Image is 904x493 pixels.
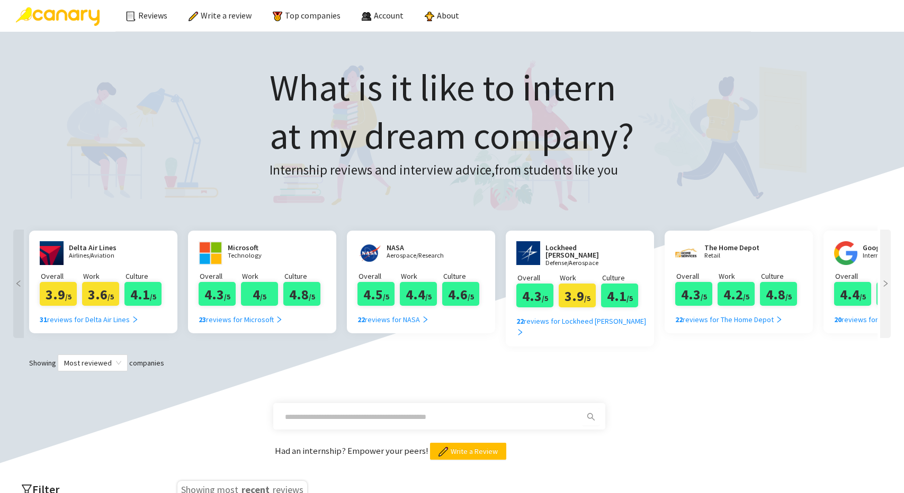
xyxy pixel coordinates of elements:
div: 3.6 [82,282,119,306]
div: reviews for The Home Depot [675,314,783,325]
img: nasa.gov [357,241,381,265]
a: Reviews [126,10,167,21]
b: 23 [199,315,206,324]
p: Work [242,270,283,282]
p: Culture [602,272,643,284]
div: 4.4 [400,282,437,306]
p: Defense/Aerospace [545,260,625,267]
p: Work [560,272,601,284]
img: Canary Logo [16,7,100,26]
img: pencil.png [438,447,448,457]
span: /5 [584,294,590,303]
div: 4.6 [442,282,479,306]
div: 4.2 [718,282,755,306]
div: 4.3 [516,284,553,307]
div: 4.5 [357,282,395,306]
div: 4.4 [834,282,871,306]
b: 31 [40,315,47,324]
span: Account [374,10,404,21]
span: right [422,316,429,323]
div: 4.3 [675,282,712,306]
span: Most reviewed [64,355,121,371]
div: 4.8 [760,282,797,306]
span: /5 [701,292,707,302]
span: /5 [108,292,114,302]
a: 23reviews for Microsoft right [199,306,283,325]
button: search [583,408,599,425]
a: About [425,10,459,21]
div: reviews for Delta Air Lines [40,314,139,325]
p: Retail [704,252,768,259]
div: Showing companies [11,354,893,371]
h2: Lockheed [PERSON_NAME] [545,244,625,259]
b: 22 [675,315,683,324]
h2: The Home Depot [704,244,768,251]
span: /5 [785,292,792,302]
img: www.lockheedmartin.com [516,241,540,265]
span: /5 [150,292,156,302]
span: /5 [260,292,266,302]
div: 4 [241,282,278,306]
h2: Microsoft [228,244,291,251]
div: 4.1 [601,284,638,307]
span: /5 [626,294,633,303]
span: /5 [383,292,389,302]
div: 3.9 [40,282,77,306]
p: Overall [359,270,400,282]
span: right [775,316,783,323]
div: reviews for NASA [357,314,429,325]
span: right [131,316,139,323]
b: 20 [834,315,842,324]
p: Work [83,270,124,282]
span: /5 [224,292,230,302]
span: Had an internship? Empower your peers! [275,445,430,457]
span: /5 [860,292,866,302]
p: Overall [200,270,241,282]
p: Aerospace/Research [387,252,450,259]
span: Write a Review [451,445,498,457]
div: 4.1 [124,282,162,306]
p: Culture [126,270,167,282]
a: 22reviews for The Home Depot right [675,306,783,325]
p: Work [401,270,442,282]
a: 22reviews for Lockheed [PERSON_NAME] right [516,307,651,339]
span: right [880,280,891,287]
a: Write a review [189,10,252,21]
a: Top companies [273,10,341,21]
p: Work [719,270,760,282]
img: google.com [834,241,857,265]
h1: What is it like to intern [270,63,634,160]
p: Overall [41,270,82,282]
span: /5 [542,294,548,303]
div: 4.8 [283,282,320,306]
span: /5 [468,292,474,302]
span: right [275,316,283,323]
h3: Internship reviews and interview advice, from students like you [270,160,634,181]
span: search [583,413,599,421]
p: Culture [761,270,802,282]
p: Overall [676,270,718,282]
p: Airlines/Aviation [69,252,132,259]
div: 3.9 [559,284,596,307]
span: at my dream company? [270,112,634,159]
div: reviews for Lockheed [PERSON_NAME] [516,315,651,339]
img: people.png [362,12,371,21]
b: 22 [516,316,524,326]
span: /5 [65,292,71,302]
p: Culture [443,270,485,282]
a: 22reviews for NASA right [357,306,429,325]
b: 22 [357,315,365,324]
p: Overall [835,270,876,282]
p: Technology [228,252,291,259]
p: Overall [517,272,559,284]
div: 4.3 [199,282,236,306]
span: /5 [425,292,432,302]
h2: Delta Air Lines [69,244,132,251]
span: /5 [309,292,315,302]
div: reviews for Microsoft [199,314,283,325]
span: right [516,328,524,336]
span: /5 [743,292,749,302]
img: www.microsoft.com [199,241,222,265]
button: Write a Review [430,443,506,460]
a: 31reviews for Delta Air Lines right [40,306,139,325]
